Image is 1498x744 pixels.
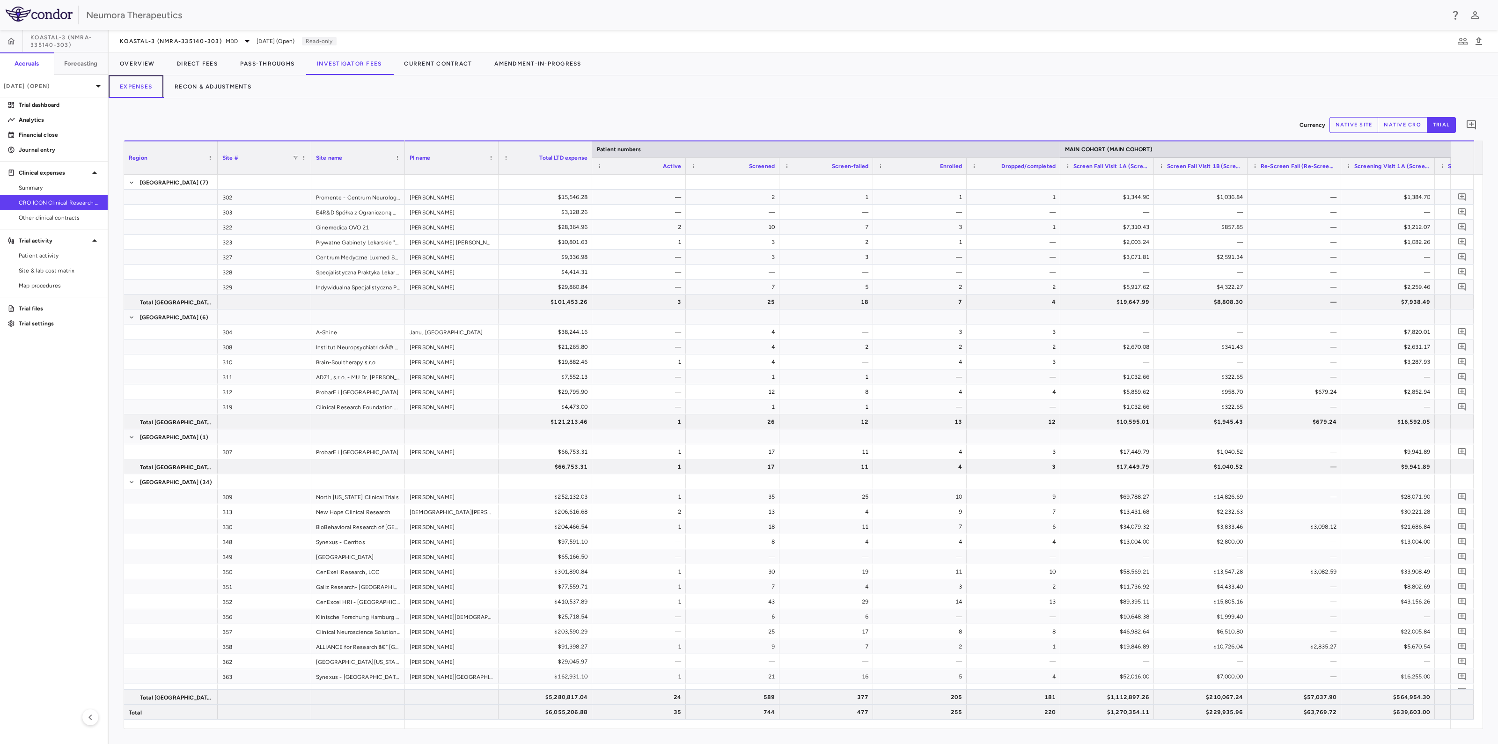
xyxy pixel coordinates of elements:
div: 3 [788,250,868,265]
div: [PERSON_NAME] [405,399,499,414]
div: Klinische Forschung Hamburg GmbH [311,609,405,624]
p: Trial dashboard [19,101,100,109]
div: 7 [694,280,775,295]
div: 322 [218,220,311,234]
span: Screening Visit 1A (Screening) [1354,163,1430,169]
button: Amendment-In-Progress [483,52,592,75]
div: $9,336.98 [507,250,587,265]
div: 362 [218,654,311,669]
svg: Add comment [1458,507,1467,516]
svg: Add comment [1458,672,1467,681]
button: native site [1329,117,1379,133]
button: Add comment [1456,670,1469,683]
div: Indywidualna Specjalistyczna Praktyka Lekarska [PERSON_NAME] [311,280,405,294]
div: CenExcel HRI - [GEOGRAPHIC_DATA] [311,594,405,609]
svg: Add comment [1458,342,1467,351]
div: — [1256,190,1336,205]
p: Journal entry [19,146,100,154]
div: 350 [218,564,311,579]
div: BioBehavioral Research of [GEOGRAPHIC_DATA] [311,519,405,534]
svg: Add comment [1458,657,1467,666]
div: [PERSON_NAME] [405,639,499,654]
div: $1,344.90 [1069,190,1149,205]
div: ProbarE i [GEOGRAPHIC_DATA] [311,384,405,399]
div: — [881,265,962,280]
div: $3,128.26 [507,205,587,220]
span: Map procedures [19,281,100,290]
div: $7,938.49 [1350,295,1430,309]
span: Site name [316,155,342,161]
div: 25 [694,295,775,309]
div: CenExel iResearch, LCC [311,564,405,579]
div: $1,082.26 [1350,235,1430,250]
div: [GEOGRAPHIC_DATA][US_STATE] [311,654,405,669]
svg: Add comment [1458,447,1467,456]
div: — [601,324,681,339]
div: — [788,205,868,220]
span: Screen-failed [832,163,868,169]
div: $2,003.24 [1069,235,1149,250]
div: [PERSON_NAME] [405,654,499,669]
div: $4,322.27 [1162,280,1243,295]
button: Add comment [1456,445,1469,458]
span: Patient numbers [597,146,641,153]
div: 2 [601,220,681,235]
div: [PERSON_NAME] [405,339,499,354]
div: [PERSON_NAME] [405,594,499,609]
div: [GEOGRAPHIC_DATA] [311,549,405,564]
div: 1 [601,235,681,250]
div: 1 [881,190,962,205]
div: Promente - Centrum Neurologii, Psychogeriatrii i Neuropsychologii w [GEOGRAPHIC_DATA] [311,190,405,204]
button: Add comment [1456,191,1469,203]
div: 3 [694,250,775,265]
div: 327 [218,250,311,264]
div: A-Shine [311,324,405,339]
button: Add comment [1456,520,1469,533]
span: Site & lab cost matrix [19,266,100,275]
svg: Add comment [1458,552,1467,561]
div: 1 [881,235,962,250]
div: AD71, s.r.o. - MU Dr. [PERSON_NAME]¡ckÃ¡ [311,369,405,384]
div: 2 [694,190,775,205]
div: [PERSON_NAME] [405,684,499,699]
div: 311 [218,369,311,384]
div: — [1162,324,1243,339]
div: 307 [218,444,311,459]
div: — [788,324,868,339]
div: — [1069,324,1149,339]
div: — [1256,324,1336,339]
div: 313 [218,504,311,519]
svg: Add comment [1458,402,1467,411]
svg: Add comment [1458,267,1467,276]
div: 348 [218,534,311,549]
button: Add comment [1456,535,1469,548]
div: 308 [218,339,311,354]
div: — [975,205,1056,220]
span: KOASTAL-3 (NMRA-335140-303) [120,37,222,45]
div: 3 [881,324,962,339]
div: — [788,265,868,280]
div: $7,310.43 [1069,220,1149,235]
div: CenExel iResearch Savannah [311,684,405,699]
div: $7,820.01 [1350,324,1430,339]
button: trial [1427,117,1456,133]
span: MAIN COHORT (MAIN COHORT) [1065,146,1153,153]
div: 303 [218,205,311,219]
div: — [1256,250,1336,265]
span: PI name [410,155,430,161]
div: — [975,265,1056,280]
div: 1 [975,190,1056,205]
button: Add comment [1456,580,1469,593]
div: [PERSON_NAME] [405,564,499,579]
span: [DATE] (Open) [257,37,294,45]
button: Add comment [1463,117,1479,133]
div: $101,453.26 [507,295,587,309]
div: [PERSON_NAME] [405,519,499,534]
span: (7) [200,175,208,190]
div: $3,212.07 [1350,220,1430,235]
div: Clinical Research Foundation Spol. s r.o. [311,399,405,414]
div: Clinical Neuroscience Solutions - [GEOGRAPHIC_DATA] [311,624,405,639]
button: Recon & Adjustments [163,75,263,98]
svg: Add comment [1458,192,1467,201]
div: — [1069,265,1149,280]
